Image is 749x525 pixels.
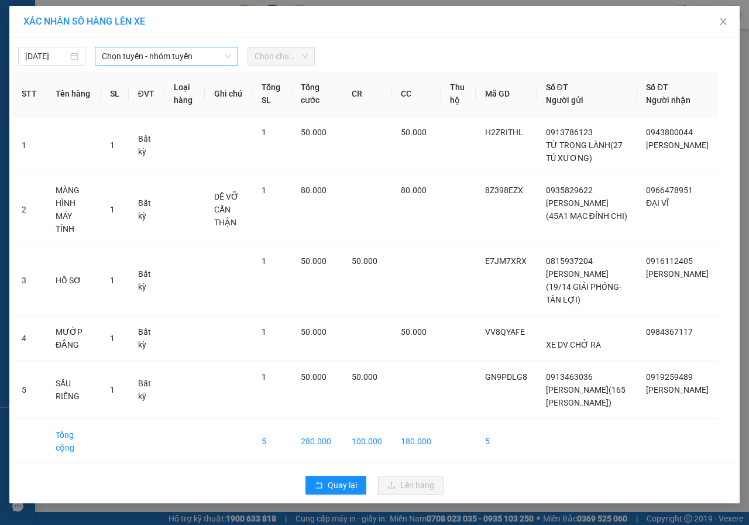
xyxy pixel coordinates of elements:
th: CR [342,71,391,116]
th: Tổng cước [291,71,342,116]
td: SẦU RIÊNG [46,361,101,419]
td: 180.000 [391,419,441,464]
td: MƯỚP ĐẮNG [46,316,101,361]
th: Ghi chú [205,71,252,116]
span: TỪ TRỌNG LÀNH(27 TÚ XƯƠNG) [546,140,623,163]
span: 8Z398EZX [485,186,523,195]
span: 1 [262,327,266,337]
div: BX Phía Bắc BMT [10,10,108,38]
span: [PERSON_NAME](19/14 GIẢI PHÓNG-TÂN LỢI) [546,269,621,304]
span: [PERSON_NAME](45A1 MẠC ĐỈNH CHI) [546,198,627,221]
td: Bất kỳ [129,361,165,419]
span: 50.000 [352,372,377,382]
button: rollbackQuay lại [305,476,366,495]
td: 2 [12,174,46,245]
div: [PERSON_NAME] [116,38,235,52]
td: 4 [12,316,46,361]
span: 80.000 [401,186,427,195]
span: Chọn chuyến [255,47,308,65]
th: Mã GD [476,71,537,116]
span: [PERSON_NAME] [646,140,709,150]
button: Close [707,6,740,39]
td: Tổng cộng [46,419,101,464]
span: 80.000 [301,186,327,195]
span: 50.000 [301,327,327,337]
span: [PERSON_NAME](165 [PERSON_NAME]) [546,385,626,407]
input: 14/09/2025 [25,50,68,63]
td: Bất kỳ [129,116,165,174]
th: Tên hàng [46,71,101,116]
span: Quay lại [328,479,357,492]
td: 5 [476,419,537,464]
span: Người gửi [546,95,583,105]
span: 1 [262,372,266,382]
span: [PERSON_NAME] [646,385,709,394]
div: [PERSON_NAME](165 [PERSON_NAME]) [10,38,108,80]
span: 1 [262,186,266,195]
span: Số ĐT [646,83,668,92]
th: CC [391,71,441,116]
span: E7JM7XRX [485,256,527,266]
span: close [719,17,728,26]
span: 1 [262,128,266,137]
span: Chọn tuyến - nhóm tuyến [102,47,231,65]
span: 0913786123 [546,128,593,137]
div: VP [GEOGRAPHIC_DATA] [116,10,235,38]
button: uploadLên hàng [378,476,444,495]
span: 50.000 [301,128,327,137]
span: 1 [110,140,115,150]
span: rollback [315,481,323,490]
td: Bất kỳ [129,245,165,316]
span: 1 [110,334,115,343]
span: 50.000 [301,256,327,266]
span: 1 [110,385,115,394]
span: 50.000 [352,256,377,266]
span: Nhận: [116,11,144,23]
span: Người nhận [646,95,690,105]
td: 5 [252,419,291,464]
span: 0984367117 [646,327,693,337]
span: H2ZRITHL [485,128,523,137]
td: Bất kỳ [129,174,165,245]
span: 0966478951 [646,186,693,195]
th: SL [101,71,129,116]
span: 0916112405 [646,256,693,266]
span: 50.000 [401,327,427,337]
th: STT [12,71,46,116]
span: 1 [110,276,115,285]
span: VV8QYAFE [485,327,525,337]
span: 1 [110,205,115,214]
td: MÀNG HÌNH MÁY TÍNH [46,174,101,245]
td: 5 [12,361,46,419]
div: 0913463036 [10,80,108,97]
span: DỄ VỠ CẨN THẬN [214,192,239,227]
span: 0913463036 [546,372,593,382]
th: Tổng SL [252,71,291,116]
td: 100.000 [342,419,391,464]
span: Số ĐT [546,83,568,92]
span: 0943800044 [646,128,693,137]
span: Gửi: [10,11,28,23]
td: 1 [12,116,46,174]
span: down [225,53,232,60]
span: [PERSON_NAME] [646,269,709,279]
td: 280.000 [291,419,342,464]
span: 0919259489 [646,372,693,382]
span: XE DV CHỞ RA [546,340,601,349]
span: 50.000 [301,372,327,382]
span: GN9PDLG8 [485,372,527,382]
div: 0919259489 [116,52,235,68]
span: 0815937204 [546,256,593,266]
span: XÁC NHẬN SỐ HÀNG LÊN XE [23,16,145,27]
td: 3 [12,245,46,316]
span: 0935829622 [546,186,593,195]
span: 1 [262,256,266,266]
th: ĐVT [129,71,165,116]
span: 50.000 [401,128,427,137]
td: Bất kỳ [129,316,165,361]
span: ĐẠI VĨ [646,198,669,208]
th: Loại hàng [164,71,205,116]
th: Thu hộ [441,71,476,116]
td: HỒ SƠ [46,245,101,316]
